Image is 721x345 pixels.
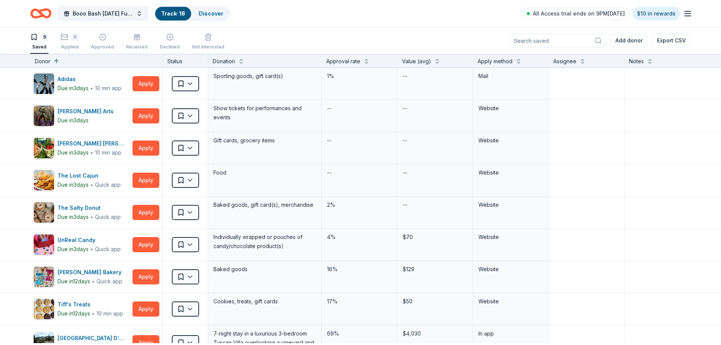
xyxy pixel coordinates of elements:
[34,138,54,158] img: Image for Harris Teeter
[95,181,121,189] div: Quick app
[326,103,332,114] div: --
[33,105,129,126] button: Image for Blumenthal Arts[PERSON_NAME] ArtsDue in3days
[478,57,512,66] div: Apply method
[61,30,79,54] button: 9Applied
[58,268,125,277] div: [PERSON_NAME] Bakery
[132,301,159,317] button: Apply
[34,234,54,255] img: Image for UnReal Candy
[402,103,408,114] div: --
[553,57,576,66] div: Assignee
[326,296,392,307] div: 17%
[91,30,114,54] button: Approved
[402,71,408,81] div: --
[58,309,90,318] div: Due in 12 days
[58,203,121,212] div: The Salty Donut
[58,245,89,254] div: Due in 3 days
[132,205,159,220] button: Apply
[34,106,54,126] img: Image for Blumenthal Arts
[95,149,121,156] div: 10 min app
[71,33,79,41] div: 9
[213,264,317,275] div: Baked goods
[132,237,159,252] button: Apply
[160,30,180,54] button: Declined
[326,167,332,178] div: --
[402,264,468,275] div: $129
[97,310,123,317] div: 10 min app
[33,73,129,94] button: Image for AdidasAdidasDue in3days∙10 min app
[326,71,392,81] div: 1%
[213,296,317,307] div: Cookies, treats, gift cards
[213,103,317,123] div: Show tickets for performances and events
[213,167,317,178] div: Food
[58,84,89,93] div: Due in 3 days
[213,232,317,251] div: Individually wrapped or pouches of candy/chocolate product(s)
[34,202,54,223] img: Image for The Salty Donut
[30,5,51,22] a: Home
[213,200,317,210] div: Baked goods, gift card(s), merchandise
[126,30,148,54] button: Received
[58,334,129,343] div: [GEOGRAPHIC_DATA] D’Oro
[35,57,50,66] div: Donor
[326,57,360,66] div: Approval rate
[58,116,89,125] div: Due in 3 days
[132,173,159,188] button: Apply
[132,140,159,156] button: Apply
[61,44,79,50] div: Applied
[33,234,129,255] button: Image for UnReal CandyUnReal CandyDue in3days∙Quick app
[402,232,468,242] div: $70
[199,10,223,17] a: Discover
[478,297,543,306] div: Website
[213,71,317,81] div: Sporting goods, gift card(s)
[95,213,121,221] div: Quick app
[132,108,159,123] button: Apply
[30,30,48,54] button: 9Saved
[58,300,123,309] div: Tiff's Treats
[509,34,606,47] input: Search saved
[478,168,543,177] div: Website
[58,6,148,21] button: Booo Bash [DATE] Fundraising Party
[533,9,625,18] span: All Access trial ends on 9PM[DATE]
[33,202,129,223] button: Image for The Salty DonutThe Salty DonutDue in3days∙Quick app
[34,299,54,319] img: Image for Tiff's Treats
[97,278,122,285] div: Quick app
[478,136,543,145] div: Website
[163,54,208,67] div: Status
[213,57,235,66] div: Donation
[90,246,93,252] span: ∙
[160,44,180,50] div: Declined
[90,214,93,220] span: ∙
[73,9,133,18] span: Booo Bash [DATE] Fundraising Party
[33,298,129,320] button: Image for Tiff's TreatsTiff's TreatsDue in12days∙10 min app
[478,200,543,209] div: Website
[58,180,89,189] div: Due in 3 days
[34,73,54,94] img: Image for Adidas
[34,170,54,190] img: Image for The Lost Cajun
[402,167,408,178] div: --
[652,34,691,47] button: Export CSV
[95,84,121,92] div: 10 min app
[58,139,129,148] div: [PERSON_NAME] [PERSON_NAME]
[192,30,224,54] button: Not interested
[478,265,543,274] div: Website
[192,44,224,50] div: Not interested
[58,171,121,180] div: The Lost Cajun
[58,212,89,222] div: Due in 3 days
[478,104,543,113] div: Website
[58,236,121,245] div: UnReal Candy
[30,44,48,50] div: Saved
[402,296,468,307] div: $50
[33,170,129,191] button: Image for The Lost CajunThe Lost CajunDue in3days∙Quick app
[58,75,121,84] div: Adidas
[402,135,408,146] div: --
[610,34,648,47] button: Add donor
[632,7,680,20] a: $10 in rewards
[95,245,121,253] div: Quick app
[161,10,185,17] a: Track· 18
[326,232,392,242] div: 4%
[92,310,95,317] span: ∙
[402,57,431,66] div: Value (avg)
[154,6,230,21] button: Track· 18Discover
[478,233,543,242] div: Website
[90,181,93,188] span: ∙
[41,33,48,41] div: 9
